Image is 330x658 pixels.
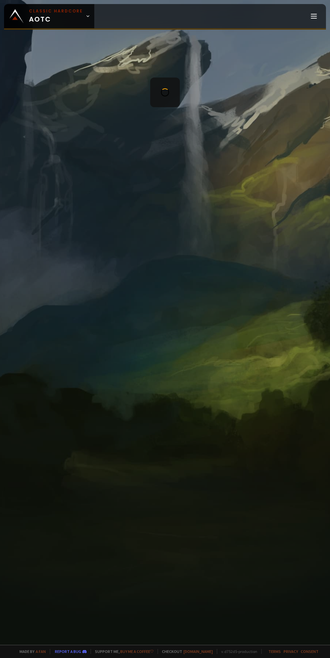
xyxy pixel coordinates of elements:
[217,649,257,654] span: v. d752d5 - production
[301,649,319,654] a: Consent
[55,649,81,654] a: Report a bug
[268,649,281,654] a: Terms
[15,649,46,654] span: Made by
[91,649,154,654] span: Support me,
[29,8,83,24] span: AOTC
[4,4,94,28] a: Classic HardcoreAOTC
[36,649,46,654] a: a fan
[120,649,154,654] a: Buy me a coffee
[284,649,298,654] a: Privacy
[184,649,213,654] a: [DOMAIN_NAME]
[29,8,83,14] small: Classic Hardcore
[158,649,213,654] span: Checkout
